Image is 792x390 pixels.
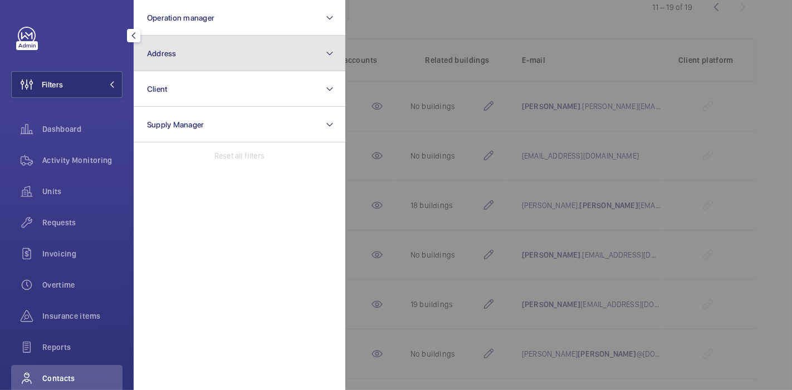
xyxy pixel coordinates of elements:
[42,373,123,384] span: Contacts
[42,124,123,135] span: Dashboard
[42,310,123,322] span: Insurance items
[42,279,123,290] span: Overtime
[11,71,123,98] button: Filters
[42,186,123,197] span: Units
[42,248,123,259] span: Invoicing
[42,342,123,353] span: Reports
[42,217,123,228] span: Requests
[42,79,63,90] span: Filters
[42,155,123,166] span: Activity Monitoring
